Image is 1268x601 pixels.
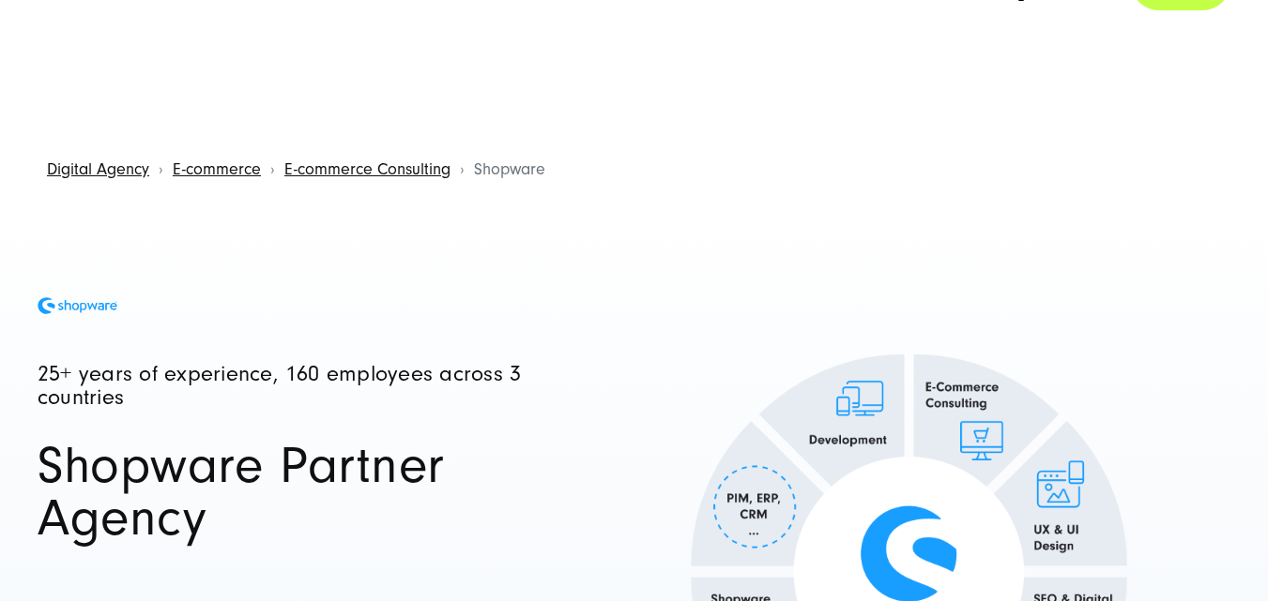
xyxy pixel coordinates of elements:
[38,297,117,315] img: Shopware Logo in Blau: Shopware Partner Agency SUNZINET
[474,159,545,179] span: Shopware
[38,363,588,410] p: 25+ years of experience, 160 employees across 3 countries
[173,159,261,179] a: E-commerce
[284,159,451,179] a: E-commerce Consulting
[38,440,588,545] h1: Shopware Partner Agency
[47,159,149,179] a: Digital Agency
